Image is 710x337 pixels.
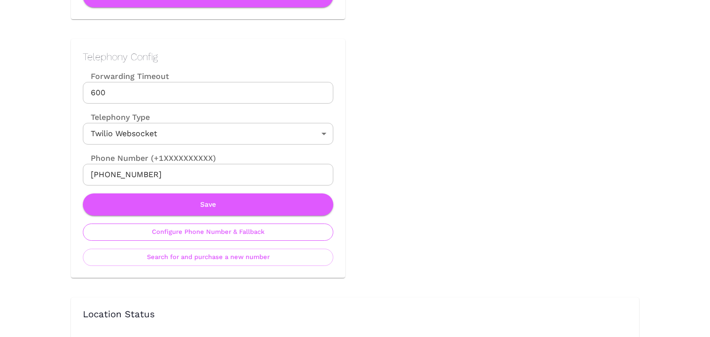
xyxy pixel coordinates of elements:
[83,51,333,63] h2: Telephony Config
[83,152,333,164] label: Phone Number (+1XXXXXXXXXX)
[83,123,333,145] div: Twilio Websocket
[83,193,333,216] button: Save
[83,249,333,266] button: Search for and purchase a new number
[83,71,333,82] label: Forwarding Timeout
[83,309,627,320] h3: Location Status
[83,112,150,123] label: Telephony Type
[83,224,333,241] button: Configure Phone Number & Fallback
